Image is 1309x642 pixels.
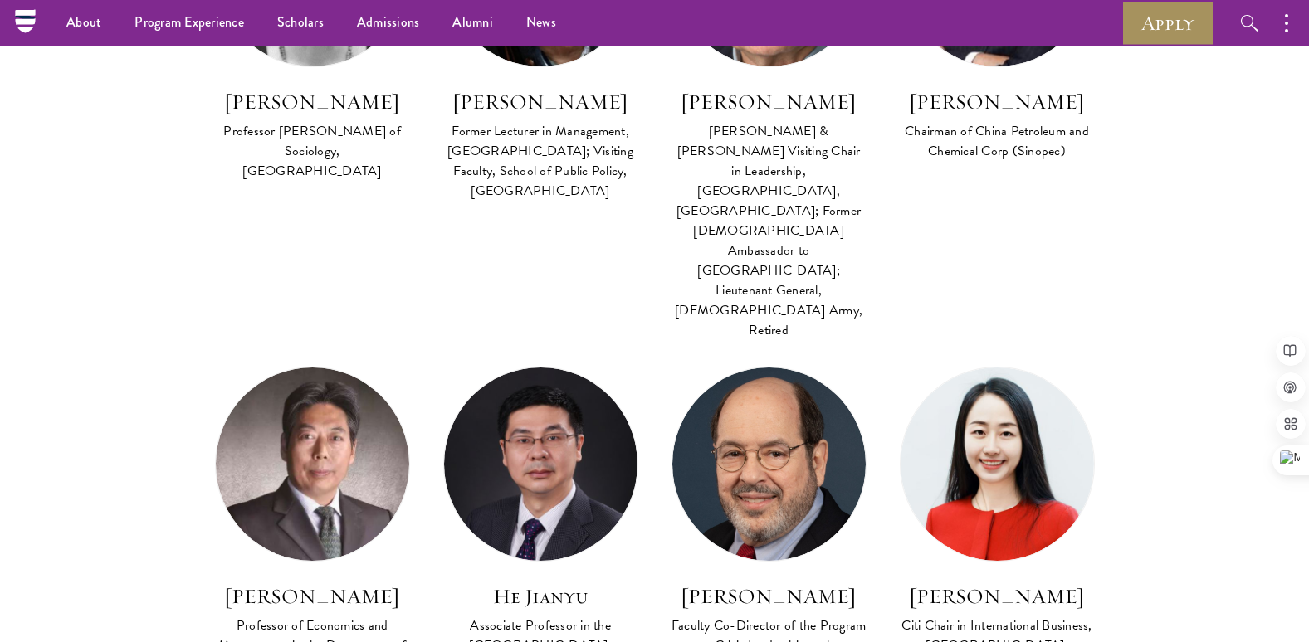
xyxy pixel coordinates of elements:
div: Professor [PERSON_NAME] of Sociology, [GEOGRAPHIC_DATA] [215,121,410,181]
h3: [PERSON_NAME] [215,582,410,610]
h3: [PERSON_NAME] [443,88,638,116]
h3: [PERSON_NAME] [672,582,867,610]
h3: [PERSON_NAME] [900,582,1095,610]
div: Chairman of China Petroleum and Chemical Corp (Sinopec) [900,121,1095,161]
div: [PERSON_NAME] & [PERSON_NAME] Visiting Chair in Leadership, [GEOGRAPHIC_DATA], [GEOGRAPHIC_DATA];... [672,121,867,340]
h3: [PERSON_NAME] [215,88,410,116]
h3: [PERSON_NAME] [900,88,1095,116]
h3: He Jianyu [443,582,638,610]
div: Former Lecturer in Management, [GEOGRAPHIC_DATA]; Visiting Faculty, School of Public Policy, [GEO... [443,121,638,201]
h3: [PERSON_NAME] [672,88,867,116]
